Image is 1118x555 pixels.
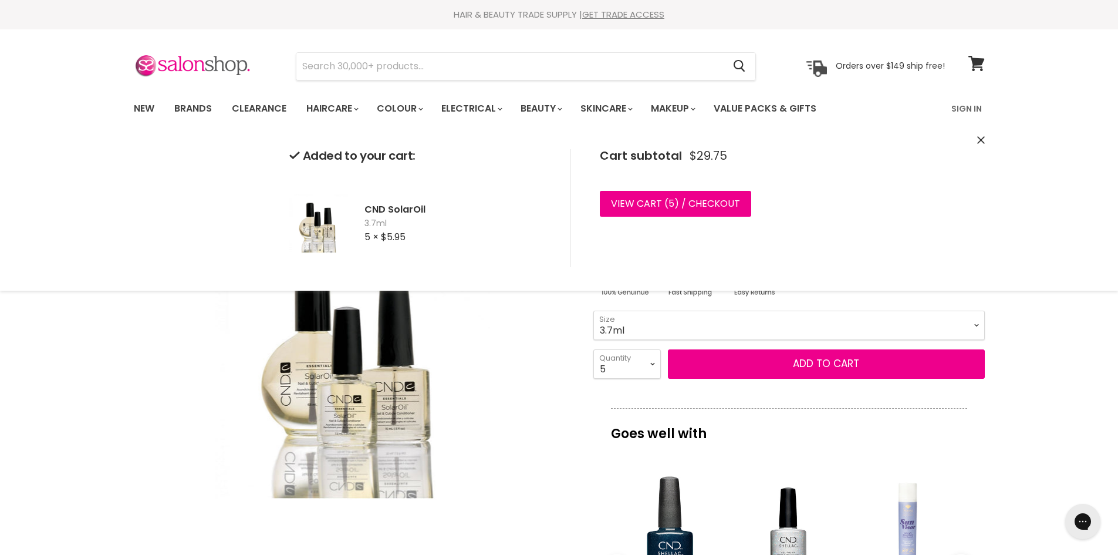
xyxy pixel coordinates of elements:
[1059,500,1106,543] iframe: Gorgias live chat messenger
[364,218,551,230] span: 3.7ml
[289,179,348,267] img: CND SolarOil
[364,203,551,216] h2: CND SolarOil
[364,230,379,244] span: 5 ×
[642,96,702,121] a: Makeup
[298,96,366,121] a: Haircare
[705,96,825,121] a: Value Packs & Gifts
[668,349,985,379] button: Add to cart
[433,96,509,121] a: Electrical
[165,96,221,121] a: Brands
[368,96,430,121] a: Colour
[296,53,724,80] input: Search
[223,96,295,121] a: Clearance
[668,197,674,210] span: 5
[611,408,967,447] p: Goes well with
[119,9,999,21] div: HAIR & BEAUTY TRADE SUPPLY |
[582,8,664,21] a: GET TRADE ACCESS
[600,191,751,217] a: View cart (5) / Checkout
[836,60,945,71] p: Orders over $149 ship free!
[944,96,989,121] a: Sign In
[125,96,163,121] a: New
[724,53,755,80] button: Search
[289,149,551,163] h2: Added to your cart:
[690,149,727,163] span: $29.75
[381,230,406,244] span: $5.95
[296,52,756,80] form: Product
[119,92,999,126] nav: Main
[593,349,661,379] select: Quantity
[512,96,569,121] a: Beauty
[125,92,885,126] ul: Main menu
[572,96,640,121] a: Skincare
[600,147,682,164] span: Cart subtotal
[977,134,985,147] button: Close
